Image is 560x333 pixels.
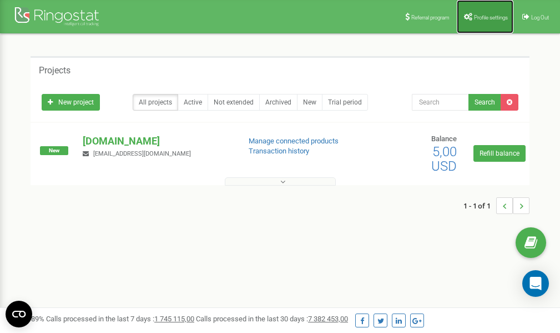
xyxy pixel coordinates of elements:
[531,14,549,21] span: Log Out
[411,14,450,21] span: Referral program
[46,315,194,323] span: Calls processed in the last 7 days :
[474,14,508,21] span: Profile settings
[431,144,457,174] span: 5,00 USD
[297,94,322,111] a: New
[83,134,230,148] p: [DOMAIN_NAME]
[322,94,368,111] a: Trial period
[178,94,208,111] a: Active
[133,94,178,111] a: All projects
[39,66,70,76] h5: Projects
[463,186,529,225] nav: ...
[93,150,191,157] span: [EMAIL_ADDRESS][DOMAIN_NAME]
[196,315,348,323] span: Calls processed in the last 30 days :
[154,315,194,323] u: 1 745 115,00
[42,94,100,111] a: New project
[6,301,32,327] button: Open CMP widget
[40,146,68,155] span: New
[249,147,309,155] a: Transaction history
[468,94,501,111] button: Search
[308,315,348,323] u: 7 382 453,00
[522,270,549,297] div: Open Intercom Messenger
[259,94,297,111] a: Archived
[412,94,469,111] input: Search
[463,197,496,214] span: 1 - 1 of 1
[473,145,526,162] a: Refill balance
[431,135,457,143] span: Balance
[249,137,339,145] a: Manage connected products
[208,94,260,111] a: Not extended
